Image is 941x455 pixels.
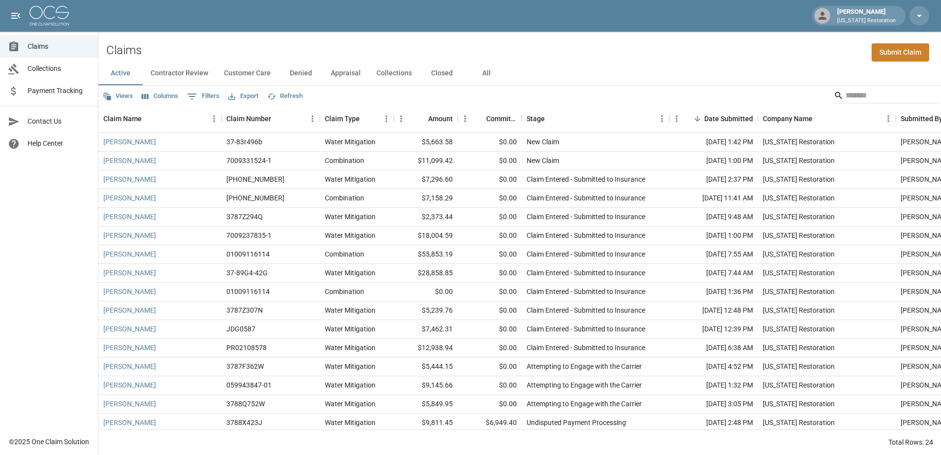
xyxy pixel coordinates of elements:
div: Amount [428,105,453,132]
div: 3787Z307N [226,305,263,315]
div: New Claim [527,156,559,165]
div: 3788Q752W [226,399,265,409]
div: Oregon Restoration [763,212,835,222]
div: $0.00 [458,395,522,414]
button: Menu [379,111,394,126]
div: Combination [325,156,364,165]
div: [DATE] 1:32 PM [669,376,758,395]
a: [PERSON_NAME] [103,230,156,240]
span: Payment Tracking [28,86,90,96]
div: $0.00 [458,283,522,301]
div: $9,811.45 [394,414,458,432]
button: Menu [881,111,896,126]
div: Undisputed Payment Processing [527,418,626,427]
div: Claim Entered - Submitted to Insurance [527,230,645,240]
div: Claim Entered - Submitted to Insurance [527,324,645,334]
div: 01-009-115488 [226,174,284,184]
div: Claim Entered - Submitted to Insurance [527,193,645,203]
a: [PERSON_NAME] [103,156,156,165]
button: Customer Care [216,62,279,85]
div: $0.00 [458,189,522,208]
div: [DATE] 3:05 PM [669,395,758,414]
div: $12,938.94 [394,339,458,357]
div: [DATE] 2:48 PM [669,414,758,432]
a: [PERSON_NAME] [103,418,156,427]
a: [PERSON_NAME] [103,174,156,184]
div: Oregon Restoration [763,380,835,390]
div: Water Mitigation [325,305,376,315]
div: $9,145.66 [394,376,458,395]
button: Appraisal [323,62,369,85]
div: Combination [325,249,364,259]
button: Refresh [265,89,305,104]
span: Help Center [28,138,90,149]
div: $0.00 [458,376,522,395]
div: [DATE] 1:00 PM [669,227,758,245]
a: [PERSON_NAME] [103,361,156,371]
div: Oregon Restoration [763,193,835,203]
div: $5,239.76 [394,301,458,320]
div: $11,099.42 [394,152,458,170]
button: Active [98,62,143,85]
button: Sort [271,112,285,126]
div: 3788X423J [226,418,262,427]
div: Water Mitigation [325,399,376,409]
div: Total Rows: 24 [888,437,933,447]
div: $0.00 [458,339,522,357]
a: [PERSON_NAME] [103,193,156,203]
a: Submit Claim [872,43,929,62]
div: dynamic tabs [98,62,941,85]
div: PR02108578 [226,343,267,353]
div: Oregon Restoration [763,343,835,353]
button: Menu [394,111,408,126]
div: $2,373.44 [394,208,458,227]
div: Water Mitigation [325,137,376,147]
div: 01-009-213172 [226,193,284,203]
div: Claim Number [221,105,320,132]
div: Claim Entered - Submitted to Insurance [527,174,645,184]
button: Select columns [139,89,181,104]
button: All [464,62,508,85]
div: Date Submitted [704,105,753,132]
div: [DATE] 12:48 PM [669,301,758,320]
div: Claim Number [226,105,271,132]
div: Claim Type [325,105,360,132]
span: Claims [28,41,90,52]
div: Oregon Restoration [763,268,835,278]
div: [DATE] 11:41 AM [669,189,758,208]
div: [DATE] 7:44 AM [669,264,758,283]
a: [PERSON_NAME] [103,212,156,222]
div: [DATE] 9:48 AM [669,208,758,227]
button: Menu [669,111,684,126]
div: Oregon Restoration [763,324,835,334]
div: $7,462.31 [394,320,458,339]
div: Claim Entered - Submitted to Insurance [527,268,645,278]
a: [PERSON_NAME] [103,343,156,353]
button: Closed [420,62,464,85]
div: Combination [325,287,364,296]
div: 3787F362W [226,361,264,371]
div: Water Mitigation [325,361,376,371]
div: 01009116114 [226,287,270,296]
div: $6,949.40 [458,414,522,432]
div: $0.00 [458,245,522,264]
div: $28,858.85 [394,264,458,283]
div: 3787Z294Q [226,212,263,222]
div: $5,444.15 [394,357,458,376]
div: Water Mitigation [325,380,376,390]
div: $0.00 [458,301,522,320]
a: [PERSON_NAME] [103,324,156,334]
button: Menu [305,111,320,126]
div: Date Submitted [669,105,758,132]
div: $0.00 [458,133,522,152]
div: [DATE] 1:42 PM [669,133,758,152]
div: Attempting to Engage with the Carrier [527,399,642,409]
div: Claim Name [98,105,221,132]
div: $7,158.29 [394,189,458,208]
div: Claim Entered - Submitted to Insurance [527,249,645,259]
div: Oregon Restoration [763,174,835,184]
div: Water Mitigation [325,174,376,184]
div: $0.00 [458,357,522,376]
a: [PERSON_NAME] [103,305,156,315]
div: $5,663.58 [394,133,458,152]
